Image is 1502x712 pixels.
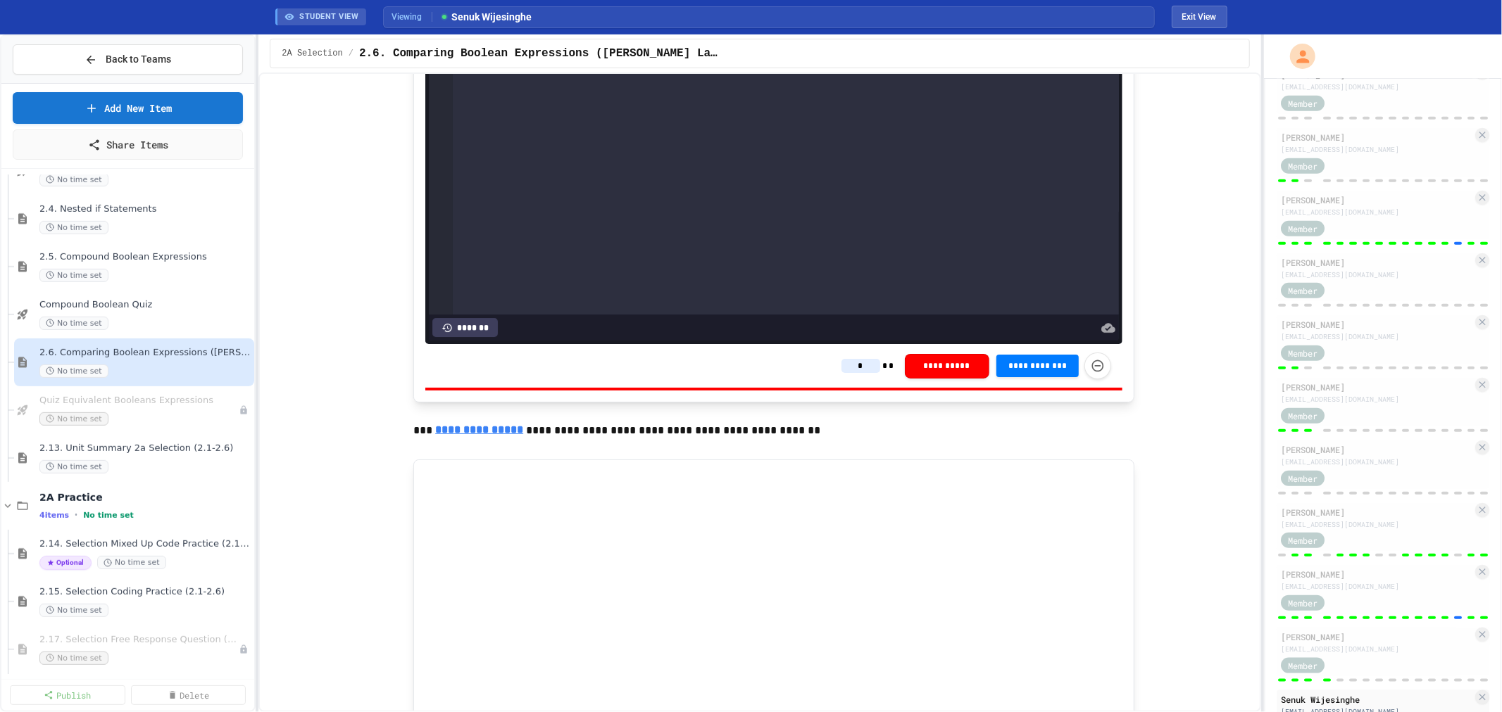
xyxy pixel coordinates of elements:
[1281,644,1472,654] div: [EMAIL_ADDRESS][DOMAIN_NAME]
[39,364,108,378] span: No time set
[39,443,251,454] span: 2.13. Unit Summary 2a Selection (2.1-2.6)
[131,685,246,705] a: Delete
[39,634,239,646] span: 2.17. Selection Free Response Question (FRQ) Game Practice (2.1-2.6)
[1281,193,1472,206] div: [PERSON_NAME]
[39,651,108,665] span: No time set
[39,203,251,215] span: 2.4. Nested if Statements
[1281,519,1472,530] div: [EMAIL_ADDRESS][DOMAIN_NAME]
[1288,534,1318,547] span: Member
[1288,409,1318,422] span: Member
[39,538,251,550] span: 2.14. Selection Mixed Up Code Practice (2.1-2.6)
[106,52,171,67] span: Back to Teams
[1281,144,1472,155] div: [EMAIL_ADDRESS][DOMAIN_NAME]
[1288,160,1318,172] span: Member
[282,48,342,59] span: 2A Selection
[1281,331,1472,342] div: [EMAIL_ADDRESS][DOMAIN_NAME]
[39,412,108,426] span: No time set
[439,10,532,25] span: Senuk Wijesinghe
[1281,82,1472,92] div: [EMAIL_ADDRESS][DOMAIN_NAME]
[349,48,353,59] span: /
[39,173,108,186] span: No time set
[1288,659,1318,672] span: Member
[13,92,243,124] a: Add New Item
[39,269,108,282] span: No time set
[13,129,243,160] a: Share Items
[1172,6,1227,28] button: Exit student view
[1281,693,1472,706] div: Senuk Wijesinghe
[83,511,134,520] span: No time set
[39,395,239,407] span: Quiz Equivalent Booleans Expressions
[39,251,251,263] span: 2.5. Compound Boolean Expressions
[39,604,108,617] span: No time set
[1281,131,1472,144] div: [PERSON_NAME]
[75,509,77,521] span: •
[392,11,432,23] span: Viewing
[1281,318,1472,331] div: [PERSON_NAME]
[1281,506,1472,519] div: [PERSON_NAME]
[1281,207,1472,217] div: [EMAIL_ADDRESS][DOMAIN_NAME]
[1288,97,1318,110] span: Member
[13,44,243,75] button: Back to Teams
[39,491,251,504] span: 2A Practice
[1281,581,1472,592] div: [EMAIL_ADDRESS][DOMAIN_NAME]
[39,317,108,330] span: No time set
[1281,269,1472,280] div: [EMAIL_ADDRESS][DOMAIN_NAME]
[39,586,251,598] span: 2.15. Selection Coding Practice (2.1-2.6)
[97,556,166,569] span: No time set
[1288,284,1318,297] span: Member
[10,685,125,705] a: Publish
[300,11,359,23] span: STUDENT VIEW
[39,460,108,473] span: No time set
[1281,630,1472,643] div: [PERSON_NAME]
[1288,347,1318,360] span: Member
[1288,597,1318,609] span: Member
[39,221,108,234] span: No time set
[39,511,69,520] span: 4 items
[39,347,251,359] span: 2.6. Comparing Boolean Expressions ([PERSON_NAME] Laws)
[1281,381,1472,393] div: [PERSON_NAME]
[1288,222,1318,235] span: Member
[1275,40,1319,72] div: My Account
[1281,457,1472,467] div: [EMAIL_ADDRESS][DOMAIN_NAME]
[1281,394,1472,405] div: [EMAIL_ADDRESS][DOMAIN_NAME]
[239,405,249,415] div: Unpublished
[1281,443,1472,456] div: [PERSON_NAME]
[1288,472,1318,485] span: Member
[359,45,720,62] span: 2.6. Comparing Boolean Expressions (De Morgan’s Laws)
[1281,568,1472,580] div: [PERSON_NAME]
[1084,352,1111,379] button: Force resubmission of student's answer (Admin only)
[39,299,251,311] span: Compound Boolean Quiz
[1281,256,1472,269] div: [PERSON_NAME]
[39,556,92,570] span: Optional
[239,644,249,654] div: Unpublished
